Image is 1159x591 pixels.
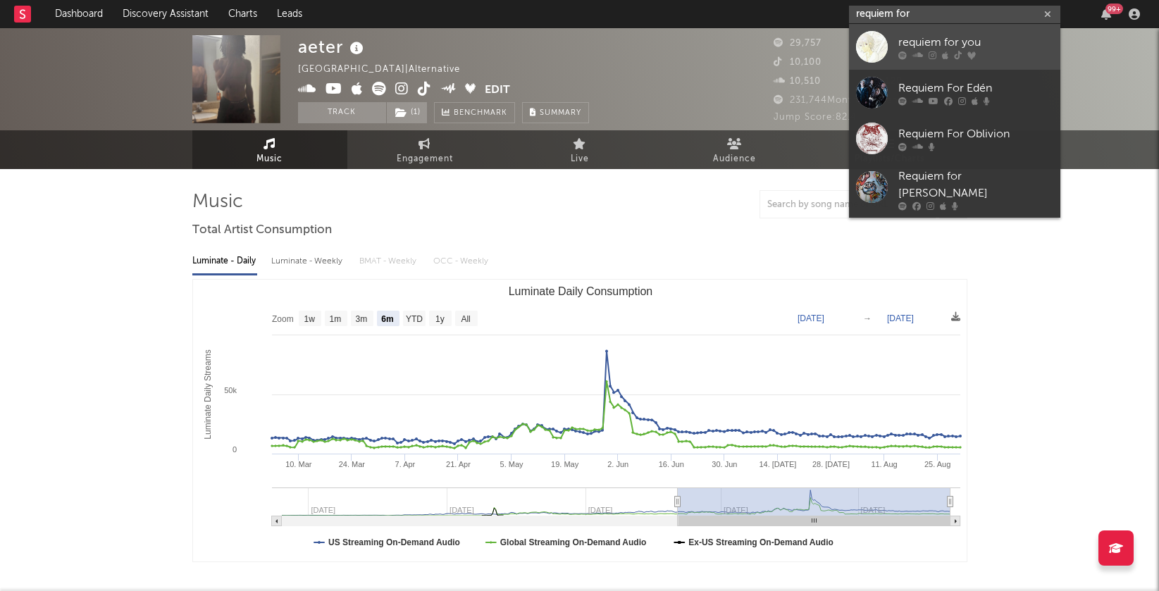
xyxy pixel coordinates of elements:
a: Live [502,130,657,169]
text: 19. May [551,460,579,468]
text: 5. May [500,460,523,468]
span: Summary [540,109,581,117]
a: Audience [657,130,812,169]
span: 10,510 [774,77,821,86]
a: Requiem For Oblivion [849,116,1060,161]
span: 29,757 [774,39,822,48]
text: Luminate Daily Consumption [508,285,652,297]
a: Benchmark [434,102,515,123]
text: 14. [DATE] [759,460,796,468]
text: 11. Aug [871,460,897,468]
a: Requiem for [PERSON_NAME] [849,161,1060,218]
input: Search for artists [849,6,1060,23]
text: 25. Aug [924,460,950,468]
text: Global Streaming On-Demand Audio [500,537,646,547]
a: Playlists/Charts [812,130,967,169]
span: Music [256,151,283,168]
text: 30. Jun [712,460,737,468]
div: Requiem For Edén [898,80,1053,97]
span: ( 1 ) [386,102,428,123]
button: (1) [387,102,427,123]
text: Ex-US Streaming On-Demand Audio [688,537,833,547]
a: Engagement [347,130,502,169]
text: [DATE] [798,313,824,323]
text: 2. Jun [607,460,628,468]
span: Engagement [397,151,453,168]
span: Total Artist Consumption [192,222,332,239]
a: requiem for you [849,24,1060,70]
div: Luminate - Daily [192,249,257,273]
text: 6m [381,314,393,324]
text: [DATE] [887,313,914,323]
div: requiem for you [898,34,1053,51]
text: 1m [329,314,341,324]
text: Luminate Daily Streams [202,349,212,439]
input: Search by song name or URL [760,199,909,211]
span: Jump Score: 82.4 [774,113,857,122]
span: 231,744 Monthly Listeners [774,96,913,105]
text: 21. Apr [446,460,471,468]
span: 10,100 [774,58,822,67]
div: Requiem for [PERSON_NAME] [898,168,1053,202]
div: [GEOGRAPHIC_DATA] | Alternative [298,61,476,78]
svg: Luminate Daily Consumption [193,280,967,561]
span: Audience [713,151,756,168]
text: US Streaming On-Demand Audio [328,537,460,547]
a: Requiem For Edén [849,70,1060,116]
button: 99+ [1101,8,1111,20]
text: → [863,313,872,323]
a: Music [192,130,347,169]
text: 1w [304,314,315,324]
text: 28. [DATE] [812,460,849,468]
text: 10. Mar [285,460,312,468]
text: 0 [232,445,236,454]
div: aeter [298,35,367,58]
text: All [461,314,470,324]
text: 1y [435,314,445,324]
span: Live [571,151,589,168]
text: 24. Mar [338,460,365,468]
button: Edit [485,82,510,99]
div: 99 + [1105,4,1123,14]
text: 50k [224,386,237,394]
div: Luminate - Weekly [271,249,345,273]
text: Zoom [272,314,294,324]
button: Track [298,102,386,123]
text: YTD [405,314,422,324]
text: 16. Jun [658,460,683,468]
button: Summary [522,102,589,123]
text: 7. Apr [395,460,415,468]
div: Requiem For Oblivion [898,125,1053,142]
text: 3m [355,314,367,324]
span: Benchmark [454,105,507,122]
